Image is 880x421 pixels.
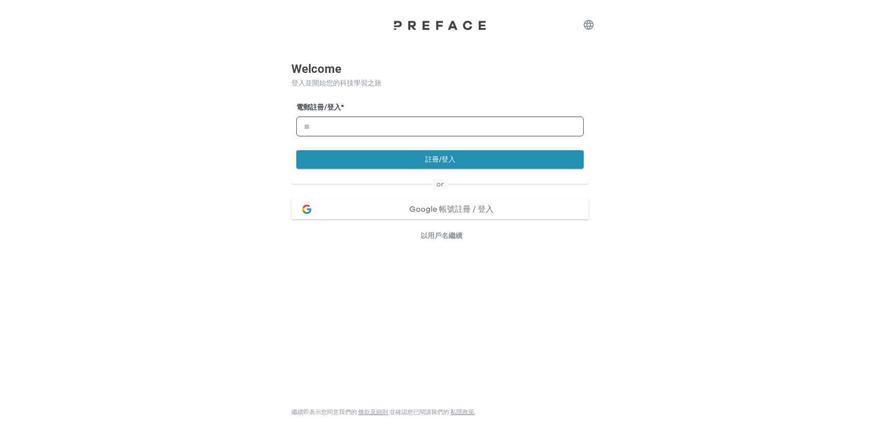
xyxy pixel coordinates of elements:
[301,203,313,215] img: google login
[390,20,490,30] img: Preface Logo
[433,180,448,189] span: or
[358,409,388,415] a: 條款及細則
[296,150,584,169] button: 註冊/登入
[409,205,494,213] span: Google 帳號註冊 / 登入
[291,408,476,416] p: 繼續即表示您同意我們的 並確認您已閱讀我們的 .
[296,103,584,113] label: 電郵註冊/登入 *
[291,199,589,219] button: google loginGoogle 帳號註冊 / 登入
[291,60,589,78] p: Welcome
[291,78,589,88] p: 登入並開始您的科技學習之旅
[294,231,589,241] p: 以用戶名繼續
[450,409,474,415] a: 私隱政策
